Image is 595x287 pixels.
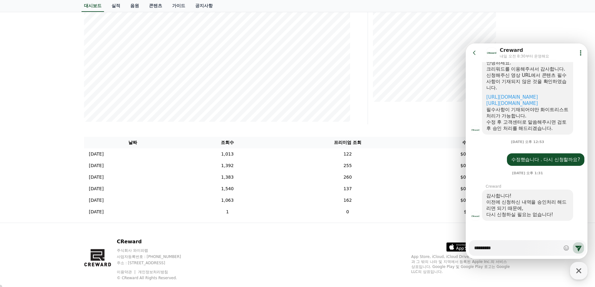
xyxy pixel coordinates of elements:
[117,275,193,280] p: © CReward All Rights Reserved.
[182,137,273,148] th: 조회수
[89,174,104,181] p: [DATE]
[138,270,168,274] a: 개인정보처리방침
[422,160,511,171] td: $0.03
[89,162,104,169] p: [DATE]
[466,43,588,259] iframe: Channel chat
[422,137,511,148] th: 수익
[422,171,511,183] td: $0.03
[117,270,136,274] a: 이용약관
[273,160,422,171] td: 255
[84,137,182,148] th: 날짜
[422,206,511,218] td: $0
[182,206,273,218] td: 1
[117,254,193,259] p: 사업자등록번호 : [PHONE_NUMBER]
[117,260,193,265] p: 주소 : [STREET_ADDRESS]
[182,148,273,160] td: 1,013
[273,206,422,218] td: 0
[182,160,273,171] td: 1,392
[422,195,511,206] td: $0.02
[273,195,422,206] td: 162
[182,171,273,183] td: 1,383
[273,148,422,160] td: 122
[182,195,273,206] td: 1,063
[422,148,511,160] td: $0.02
[117,248,193,253] p: 주식회사 와이피랩
[273,171,422,183] td: 260
[182,183,273,195] td: 1,540
[89,151,104,157] p: [DATE]
[411,254,511,274] p: App Store, iCloud, iCloud Drive 및 iTunes Store는 미국과 그 밖의 나라 및 지역에서 등록된 Apple Inc.의 서비스 상표입니다. Goo...
[273,183,422,195] td: 137
[89,186,104,192] p: [DATE]
[117,238,193,245] p: CReward
[422,183,511,195] td: $0.02
[89,197,104,204] p: [DATE]
[89,209,104,215] p: [DATE]
[273,137,422,148] th: 프리미엄 조회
